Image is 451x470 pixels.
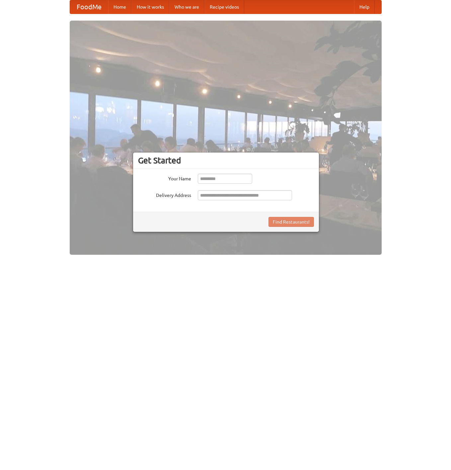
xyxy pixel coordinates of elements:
[354,0,375,14] a: Help
[204,0,244,14] a: Recipe videos
[108,0,131,14] a: Home
[138,155,314,165] h3: Get Started
[138,190,191,199] label: Delivery Address
[138,174,191,182] label: Your Name
[131,0,169,14] a: How it works
[70,0,108,14] a: FoodMe
[268,217,314,227] button: Find Restaurants!
[169,0,204,14] a: Who we are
